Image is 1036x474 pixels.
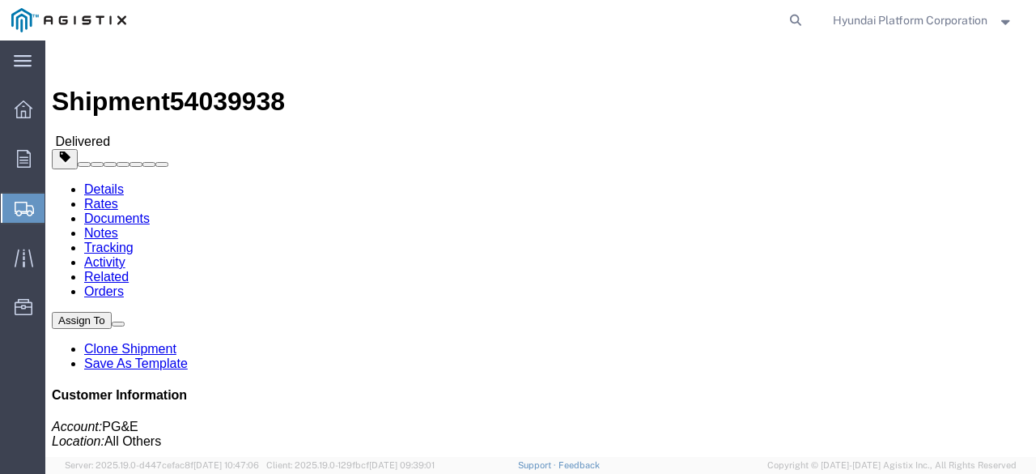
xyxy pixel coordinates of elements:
button: Hyundai Platform Corporation [832,11,1014,30]
span: Client: 2025.19.0-129fbcf [266,460,435,470]
a: Support [518,460,558,470]
iframe: FS Legacy Container [45,41,1036,457]
span: Hyundai Platform Corporation [833,11,987,29]
a: Feedback [558,460,600,470]
img: logo [11,8,126,32]
span: Server: 2025.19.0-d447cefac8f [65,460,259,470]
span: [DATE] 09:39:01 [369,460,435,470]
span: [DATE] 10:47:06 [193,460,259,470]
span: Copyright © [DATE]-[DATE] Agistix Inc., All Rights Reserved [767,459,1017,472]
